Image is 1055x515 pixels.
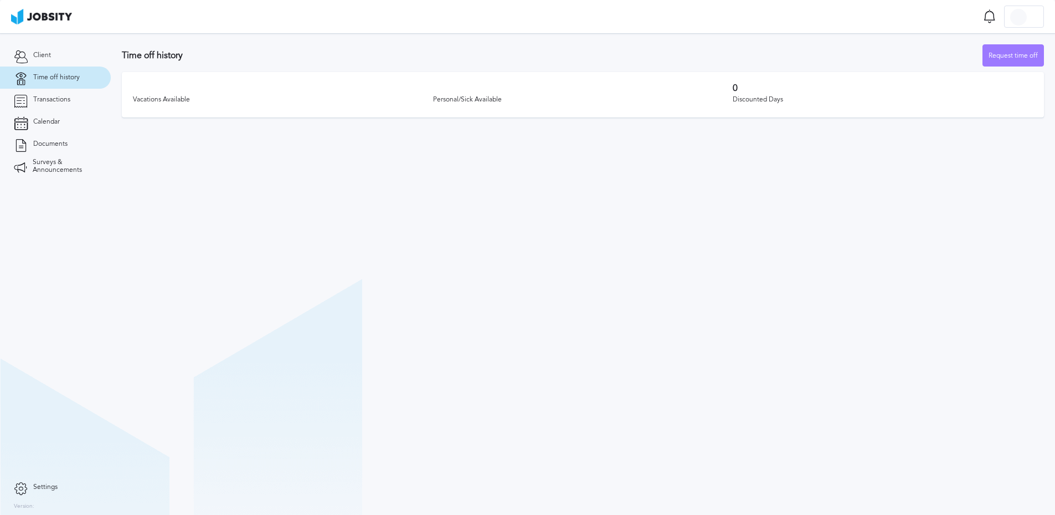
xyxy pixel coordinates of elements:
[122,50,982,60] h3: Time off history
[33,96,70,104] span: Transactions
[33,52,51,59] span: Client
[33,140,68,148] span: Documents
[982,44,1044,67] button: Request time off
[33,483,58,491] span: Settings
[733,96,1033,104] div: Discounted Days
[33,159,97,174] span: Surveys & Announcements
[433,96,733,104] div: Personal/Sick Available
[14,503,34,510] label: Version:
[33,74,80,81] span: Time off history
[733,83,1033,93] h3: 0
[133,96,433,104] div: Vacations Available
[983,45,1043,67] div: Request time off
[33,118,60,126] span: Calendar
[11,9,72,24] img: ab4bad089aa723f57921c736e9817d99.png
